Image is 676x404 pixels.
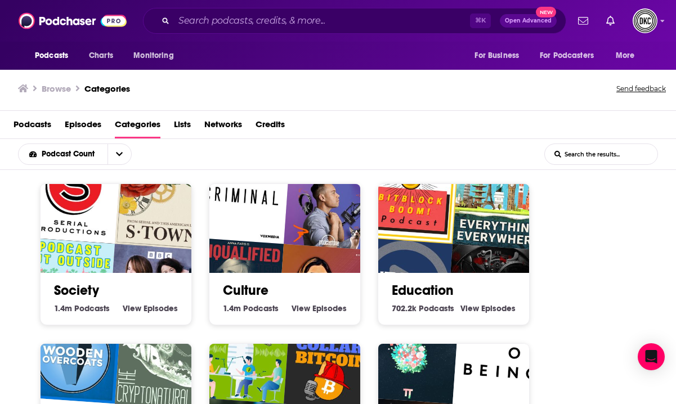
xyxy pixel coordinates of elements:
a: View Culture Episodes [292,303,347,313]
img: S-Town [115,154,212,250]
button: open menu [532,45,610,66]
div: Open Intercom Messenger [638,343,665,370]
span: Podcasts [243,303,279,313]
a: Society [54,282,99,299]
a: Show notifications dropdown [574,11,593,30]
a: Show notifications dropdown [602,11,619,30]
a: Networks [204,115,242,138]
span: Charts [89,48,113,64]
a: Culture [223,282,268,299]
img: Everything Everywhere Daily [453,154,549,250]
h2: Choose List sort [18,143,149,165]
a: Charts [82,45,120,66]
img: Podchaser - Follow, Share and Rate Podcasts [19,10,127,32]
img: The BitBlockBoom Bitcoin Podcast [362,147,459,244]
img: User Profile [633,8,657,33]
span: Podcasts [419,303,454,313]
a: Lists [174,115,191,138]
a: 702.2k Education Podcasts [392,303,454,313]
span: For Podcasters [540,48,594,64]
a: View Society Episodes [123,303,178,313]
button: open menu [27,45,83,66]
a: Podcasts [14,115,51,138]
a: Categories [84,83,130,94]
div: Search podcasts, credits, & more... [143,8,566,34]
button: Open AdvancedNew [500,14,557,28]
input: Search podcasts, credits, & more... [174,12,470,30]
img: Wooden Overcoats [25,307,122,403]
h3: Browse [42,83,71,94]
img: Serial [25,147,122,244]
a: Education [392,282,454,299]
span: Episodes [312,303,347,313]
span: For Business [474,48,519,64]
span: 1.4m [54,303,72,313]
a: View Education Episodes [460,303,516,313]
img: The Jordan Harbinger Show [284,154,380,250]
span: View [123,303,141,313]
span: Logged in as DKCMediatech [633,8,657,33]
span: 1.4m [223,303,241,313]
img: The Creation Stories [362,307,459,403]
a: Categories [115,115,160,138]
a: 1.4m Culture Podcasts [223,303,279,313]
button: Show profile menu [633,8,657,33]
span: Podcasts [35,48,68,64]
button: open menu [467,45,533,66]
button: open menu [126,45,188,66]
a: Episodes [65,115,101,138]
a: Credits [256,115,285,138]
span: Episodes [481,303,516,313]
span: View [460,303,479,313]
a: 1.4m Society Podcasts [54,303,110,313]
span: Open Advanced [505,18,552,24]
img: Criminal [194,147,290,244]
span: ⌘ K [470,14,491,28]
span: Monitoring [133,48,173,64]
button: open menu [19,150,108,158]
button: open menu [608,45,649,66]
button: open menu [108,144,131,164]
span: Podcasts [74,303,110,313]
span: Episodes [144,303,178,313]
button: Send feedback [613,81,669,97]
img: Bitcoin kisokos [194,307,290,403]
span: Podcast Count [42,150,99,158]
span: More [616,48,635,64]
span: 702.2k [392,303,417,313]
span: View [292,303,310,313]
span: New [536,7,556,17]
